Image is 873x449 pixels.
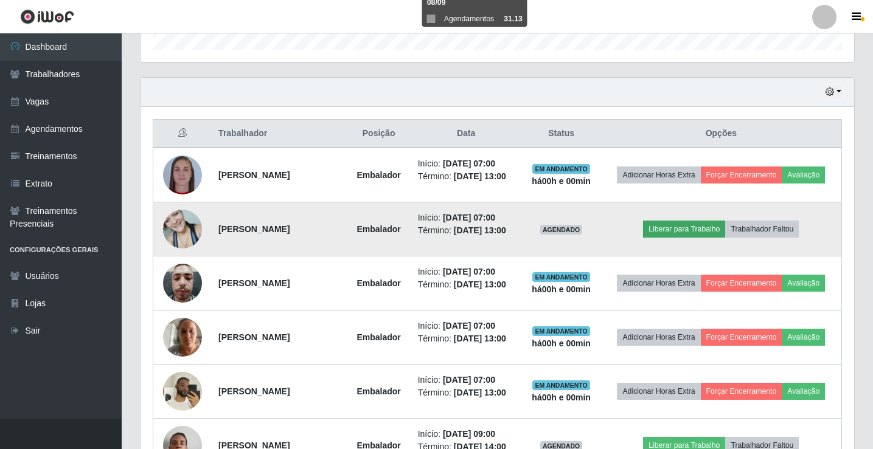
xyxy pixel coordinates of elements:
[532,326,590,336] span: EM ANDAMENTO
[454,279,506,289] time: [DATE] 13:00
[418,428,515,440] li: Início:
[532,338,591,348] strong: há 00 h e 00 min
[701,275,782,292] button: Forçar Encerramento
[347,120,411,148] th: Posição
[163,311,202,363] img: 1751910512075.jpeg
[601,120,842,148] th: Opções
[617,329,700,346] button: Adicionar Horas Extra
[532,272,590,282] span: EM ANDAMENTO
[418,332,515,345] li: Término:
[454,225,506,235] time: [DATE] 13:00
[218,332,290,342] strong: [PERSON_NAME]
[218,224,290,234] strong: [PERSON_NAME]
[418,386,515,399] li: Término:
[163,365,202,417] img: 1755889070494.jpeg
[643,221,725,238] button: Liberar para Trabalho
[218,386,290,396] strong: [PERSON_NAME]
[357,386,400,396] strong: Embalador
[418,320,515,332] li: Início:
[701,383,782,400] button: Forçar Encerramento
[163,156,202,194] img: 1705009290987.jpeg
[540,225,583,235] span: AGENDADO
[782,329,825,346] button: Avaliação
[532,392,591,402] strong: há 00 h e 00 min
[418,224,515,237] li: Término:
[701,329,782,346] button: Forçar Encerramento
[532,284,591,294] strong: há 00 h e 00 min
[411,120,522,148] th: Data
[418,157,515,170] li: Início:
[454,334,506,343] time: [DATE] 13:00
[521,120,600,148] th: Status
[454,388,506,397] time: [DATE] 13:00
[532,380,590,390] span: EM ANDAMENTO
[357,278,400,288] strong: Embalador
[443,159,495,168] time: [DATE] 07:00
[617,383,700,400] button: Adicionar Horas Extra
[617,275,700,292] button: Adicionar Horas Extra
[418,211,515,224] li: Início:
[163,257,202,309] img: 1742686144384.jpeg
[418,266,515,278] li: Início:
[725,221,799,238] button: Trabalhador Faltou
[418,278,515,291] li: Término:
[454,171,506,181] time: [DATE] 13:00
[357,170,400,180] strong: Embalador
[782,275,825,292] button: Avaliação
[701,166,782,183] button: Forçar Encerramento
[443,213,495,222] time: [DATE] 07:00
[532,164,590,174] span: EM ANDAMENTO
[357,332,400,342] strong: Embalador
[532,176,591,186] strong: há 00 h e 00 min
[443,321,495,331] time: [DATE] 07:00
[418,170,515,183] li: Término:
[211,120,347,148] th: Trabalhador
[443,429,495,439] time: [DATE] 09:00
[20,9,74,24] img: CoreUI Logo
[218,170,290,180] strong: [PERSON_NAME]
[782,383,825,400] button: Avaliação
[443,267,495,276] time: [DATE] 07:00
[218,278,290,288] strong: [PERSON_NAME]
[357,224,400,234] strong: Embalador
[443,375,495,385] time: [DATE] 07:00
[782,166,825,183] button: Avaliação
[418,374,515,386] li: Início:
[617,166,700,183] button: Adicionar Horas Extra
[163,203,202,255] img: 1714959691742.jpeg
